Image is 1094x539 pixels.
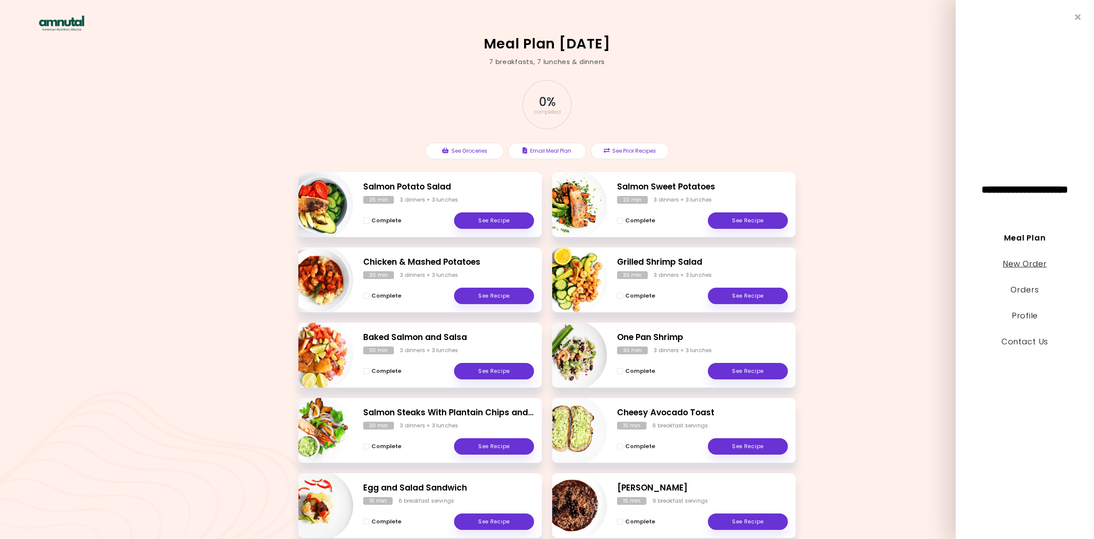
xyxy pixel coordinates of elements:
h2: Choco Berry Risotto [617,482,788,494]
span: 0 % [539,95,555,109]
span: Complete [625,217,655,224]
h2: Baked Salmon and Salsa [363,331,534,344]
div: 3 dinners + 3 lunches [400,346,458,354]
a: See Recipe - One Pan Shrimp [708,363,788,379]
div: 15 min [363,497,393,505]
div: 30 min [617,271,648,279]
span: Complete [625,292,655,299]
img: Info - Salmon Potato Salad [281,169,353,241]
span: Complete [371,443,401,450]
span: Complete [371,368,401,375]
a: See Recipe - Cheesy Avocado Toast [708,438,788,455]
img: Info - Grilled Shrimp Salad [535,244,607,316]
div: 30 min [363,271,394,279]
a: Contact Us [1001,336,1048,347]
div: 3 dinners + 3 lunches [654,271,712,279]
span: Complete [371,292,401,299]
img: Info - One Pan Shrimp [535,319,607,391]
span: Complete [625,518,655,525]
i: Close [1075,13,1081,21]
div: 20 min [617,196,648,204]
a: See Recipe - Egg and Salad Sandwich [454,513,534,530]
span: Complete [625,443,655,450]
h2: Egg and Salad Sandwich [363,482,534,494]
a: Meal Plan [1004,232,1046,243]
a: See Recipe - Baked Salmon and Salsa [454,363,534,379]
span: Complete [371,518,401,525]
button: Complete - Egg and Salad Sandwich [363,517,401,527]
div: 30 min [363,346,394,354]
a: See Recipe - Grilled Shrimp Salad [708,288,788,304]
img: Info - Baked Salmon and Salsa [281,319,353,391]
span: completed [534,109,561,115]
div: 7 breakfasts , 7 lunches & dinners [489,57,605,67]
button: Complete - Salmon Steaks With Plantain Chips and Guacamole [363,441,401,452]
a: See Recipe - Salmon Sweet Potatoes [708,212,788,229]
div: 3 dinners + 3 lunches [654,196,712,204]
h2: One Pan Shrimp [617,331,788,344]
button: Email Meal Plan [508,143,586,159]
img: Info - Cheesy Avocado Toast [535,395,607,466]
h2: Salmon Sweet Potatoes [617,181,788,193]
div: 3 dinners + 3 lunches [400,271,458,279]
h2: Chicken & Mashed Potatoes [363,256,534,269]
div: 3 dinners + 3 lunches [400,196,458,204]
h2: Cheesy Avocado Toast [617,407,788,419]
a: See Recipe - Choco Berry Risotto [708,513,788,530]
div: 15 min [617,497,646,505]
img: AmNutAl [39,16,84,31]
button: Complete - Choco Berry Risotto [617,517,655,527]
button: Complete - Chicken & Mashed Potatoes [363,291,401,301]
span: Complete [371,217,401,224]
div: 30 min [363,422,394,430]
img: Info - Salmon Steaks With Plantain Chips and Guacamole [281,395,353,466]
div: 15 min [617,422,646,430]
img: Info - Chicken & Mashed Potatoes [281,244,353,316]
div: 3 dinners + 3 lunches [654,346,712,354]
div: 3 dinners + 3 lunches [400,422,458,430]
div: 9 breakfast servings [653,497,708,505]
h2: Meal Plan [DATE] [484,37,611,51]
button: Complete - One Pan Shrimp [617,366,655,376]
h2: Grilled Shrimp Salad [617,256,788,269]
div: 30 min [617,346,648,354]
a: See Recipe - Salmon Steaks With Plantain Chips and Guacamole [454,438,534,455]
h2: Salmon Steaks With Plantain Chips and Guacamole [363,407,534,419]
button: Complete - Salmon Potato Salad [363,215,401,226]
div: 6 breakfast servings [653,422,708,430]
a: See Recipe - Chicken & Mashed Potatoes [454,288,534,304]
button: Complete - Baked Salmon and Salsa [363,366,401,376]
a: New Order [1003,258,1046,269]
span: Complete [625,368,655,375]
a: Profile [1012,310,1038,321]
button: Complete - Cheesy Avocado Toast [617,441,655,452]
button: Complete - Salmon Sweet Potatoes [617,215,655,226]
div: 25 min [363,196,394,204]
a: Orders [1011,284,1039,295]
button: Complete - Grilled Shrimp Salad [617,291,655,301]
button: See Prior Recipes [591,143,669,159]
div: 6 breakfast servings [399,497,454,505]
button: See Groceries [425,143,504,159]
h2: Salmon Potato Salad [363,181,534,193]
img: Info - Salmon Sweet Potatoes [535,169,607,241]
a: See Recipe - Salmon Potato Salad [454,212,534,229]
